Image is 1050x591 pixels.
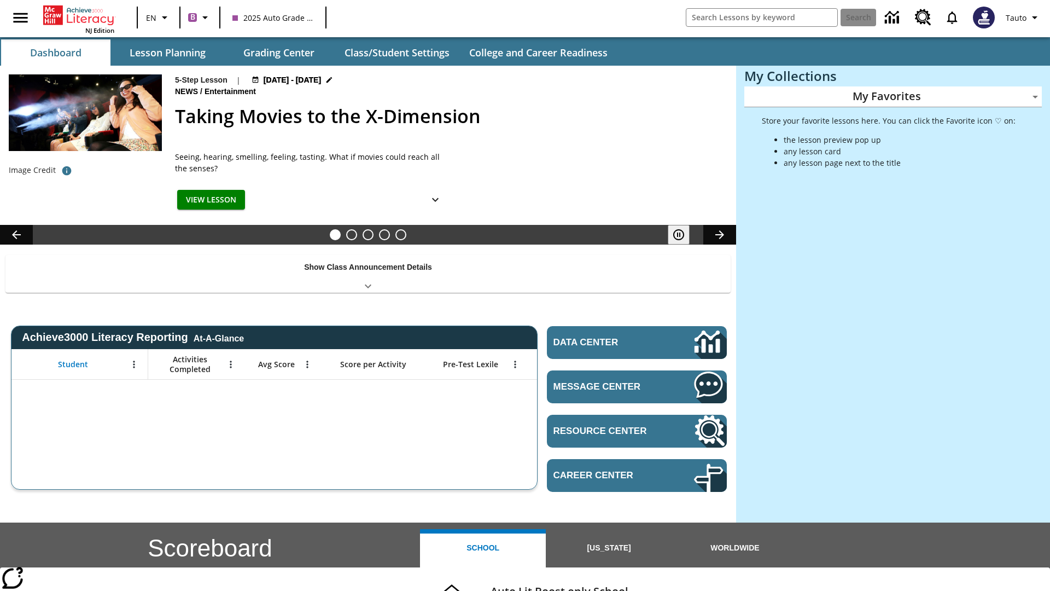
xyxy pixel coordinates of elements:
button: View Lesson [177,190,245,210]
span: Tauto [1006,12,1026,24]
li: any lesson card [784,146,1016,157]
h3: My Collections [744,68,1042,84]
span: / [200,87,202,96]
a: Data Center [878,3,908,33]
button: Open Menu [507,356,523,373]
div: Home [43,3,114,34]
li: the lesson preview pop up [784,134,1016,146]
button: Dashboard [1,39,110,66]
button: Open side menu [4,2,37,34]
a: Resource Center, Will open in new tab [908,3,938,32]
button: Slide 1 Taking Movies to the X-Dimension [330,229,341,240]
img: Panel in front of the seats sprays water mist to the happy audience at a 4DX-equipped theater. [9,74,162,151]
button: Class/Student Settings [336,39,458,66]
button: Lesson carousel, Next [703,225,736,245]
div: Show Class Announcement Details [5,255,731,293]
span: Activities Completed [154,355,226,374]
p: 5-Step Lesson [175,74,227,86]
span: Pre-Test Lexile [443,360,498,369]
button: Slide 3 Cars of the Future? [363,229,374,240]
span: [DATE] - [DATE] [264,74,321,86]
p: Image Credit [9,165,56,176]
img: Avatar [973,7,995,28]
a: Notifications [938,3,966,32]
span: 2025 Auto Grade 1 C [232,12,313,24]
button: Open Menu [299,356,316,373]
button: Slide 2 Do You Want Fries With That? [346,229,357,240]
div: Seeing, hearing, smelling, feeling, tasting. What if movies could reach all the senses? [175,151,448,174]
button: Pause [668,225,690,245]
a: Resource Center, Will open in new tab [547,415,727,448]
a: Career Center [547,459,727,492]
button: Photo credit: Photo by The Asahi Shimbun via Getty Images [56,161,78,181]
p: Store your favorite lessons here. You can click the Favorite icon ♡ on: [762,115,1016,126]
div: My Favorites [744,86,1042,107]
li: any lesson page next to the title [784,157,1016,169]
button: Aug 18 - Aug 24 Choose Dates [249,74,336,86]
button: College and Career Readiness [460,39,616,66]
span: Avg Score [258,360,295,369]
span: Message Center [553,381,661,392]
button: Profile/Settings [1001,8,1046,27]
div: Pause [668,225,701,245]
button: Open Menu [126,356,142,373]
a: Data Center [547,326,727,359]
button: Slide 5 Career Lesson [395,229,406,240]
span: B [190,10,195,24]
button: Open Menu [223,356,239,373]
a: Message Center [547,370,727,403]
a: Home [43,4,114,26]
button: School [420,529,546,567]
span: | [236,74,241,86]
button: Lesson Planning [113,39,222,66]
span: News [175,86,200,98]
button: Select a new avatar [966,3,1001,32]
button: Grading Center [224,39,334,66]
span: Career Center [553,470,661,481]
button: [US_STATE] [546,529,672,567]
button: Boost Class color is purple. Change class color [184,8,216,27]
span: Score per Activity [340,360,406,369]
span: Student [58,360,88,369]
h2: Taking Movies to the X-Dimension [175,102,723,130]
span: Resource Center [553,426,661,437]
input: search field [686,9,837,26]
button: Worldwide [672,529,798,567]
div: At-A-Glance [194,332,244,344]
span: Achieve3000 Literacy Reporting [22,331,244,344]
span: Entertainment [205,86,258,98]
span: EN [146,12,156,24]
span: Data Center [553,337,657,348]
button: Language: EN, Select a language [141,8,176,27]
p: Show Class Announcement Details [304,262,432,273]
button: Show Details [424,190,446,210]
span: NJ Edition [85,26,114,34]
button: Slide 4 Pre-release lesson [379,229,390,240]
